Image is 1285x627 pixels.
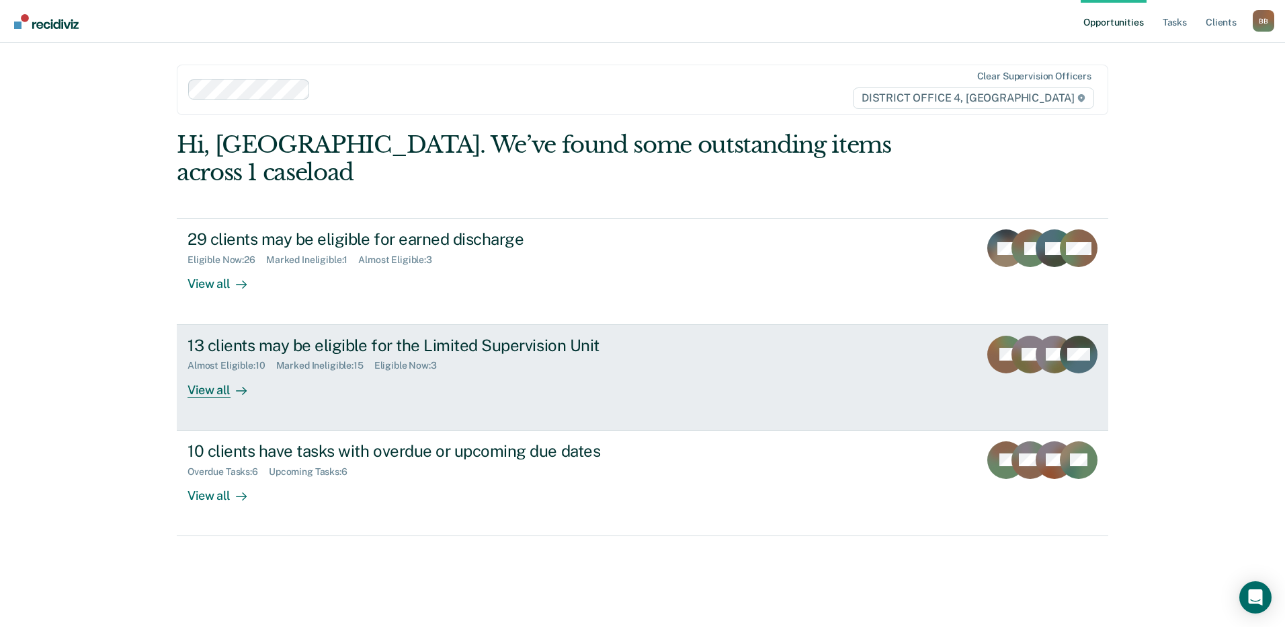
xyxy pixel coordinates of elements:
[188,371,263,398] div: View all
[358,254,443,266] div: Almost Eligible : 3
[1253,10,1274,32] button: Profile dropdown button
[188,466,269,478] div: Overdue Tasks : 6
[853,87,1094,109] span: DISTRICT OFFICE 4, [GEOGRAPHIC_DATA]
[269,466,358,478] div: Upcoming Tasks : 6
[188,229,659,249] div: 29 clients may be eligible for earned discharge
[266,254,358,266] div: Marked Ineligible : 1
[177,325,1108,431] a: 13 clients may be eligible for the Limited Supervision UnitAlmost Eligible:10Marked Ineligible:15...
[188,254,266,266] div: Eligible Now : 26
[177,431,1108,536] a: 10 clients have tasks with overdue or upcoming due datesOverdue Tasks:6Upcoming Tasks:6View all
[276,360,374,371] div: Marked Ineligible : 15
[188,360,276,371] div: Almost Eligible : 10
[374,360,448,371] div: Eligible Now : 3
[177,218,1108,324] a: 29 clients may be eligible for earned dischargeEligible Now:26Marked Ineligible:1Almost Eligible:...
[1253,10,1274,32] div: B B
[188,477,263,503] div: View all
[177,131,922,186] div: Hi, [GEOGRAPHIC_DATA]. We’ve found some outstanding items across 1 caseload
[1239,581,1272,614] div: Open Intercom Messenger
[188,336,659,355] div: 13 clients may be eligible for the Limited Supervision Unit
[188,441,659,461] div: 10 clients have tasks with overdue or upcoming due dates
[188,266,263,292] div: View all
[977,71,1091,82] div: Clear supervision officers
[14,14,79,29] img: Recidiviz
